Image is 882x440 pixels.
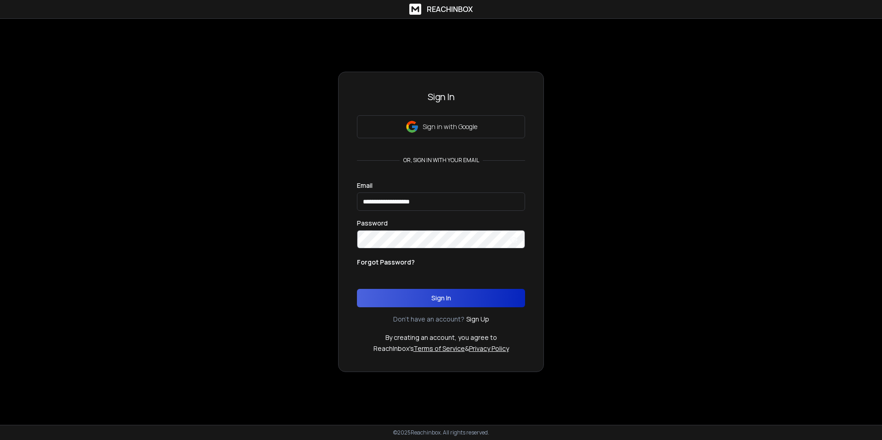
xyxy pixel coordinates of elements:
[469,344,509,353] a: Privacy Policy
[373,344,509,353] p: ReachInbox's &
[357,258,415,267] p: Forgot Password?
[357,115,525,138] button: Sign in with Google
[393,429,489,436] p: © 2025 Reachinbox. All rights reserved.
[413,344,465,353] a: Terms of Service
[357,220,388,226] label: Password
[423,122,477,131] p: Sign in with Google
[385,333,497,342] p: By creating an account, you agree to
[409,4,473,15] a: ReachInbox
[466,315,489,324] a: Sign Up
[427,4,473,15] h1: ReachInbox
[357,90,525,103] h3: Sign In
[400,157,483,164] p: or, sign in with your email
[357,289,525,307] button: Sign In
[393,315,464,324] p: Don't have an account?
[357,182,373,189] label: Email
